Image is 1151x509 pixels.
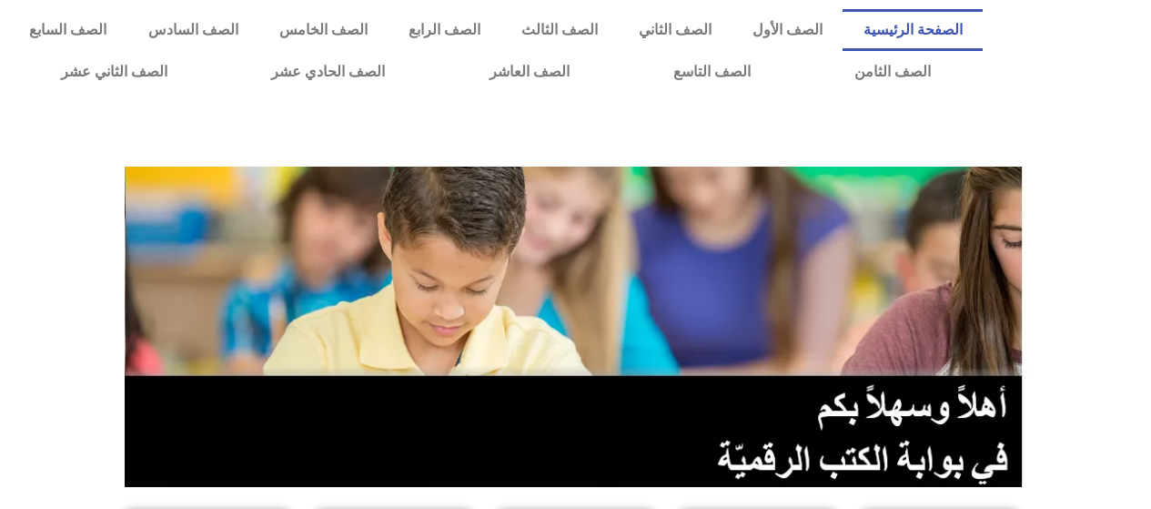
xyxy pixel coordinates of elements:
a: الصف السابع [9,9,127,51]
a: الصف الثاني عشر [9,51,219,93]
a: الصف الثالث [500,9,618,51]
a: الصف الأول [732,9,843,51]
a: الصف التاسع [621,51,803,93]
a: الصفحة الرئيسية [843,9,983,51]
a: الصف العاشر [438,51,621,93]
a: الصف الخامس [258,9,388,51]
a: الصف السادس [127,9,258,51]
a: الصف الحادي عشر [219,51,437,93]
a: الصف الرابع [388,9,500,51]
a: الصف الثامن [803,51,983,93]
a: الصف الثاني [618,9,732,51]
